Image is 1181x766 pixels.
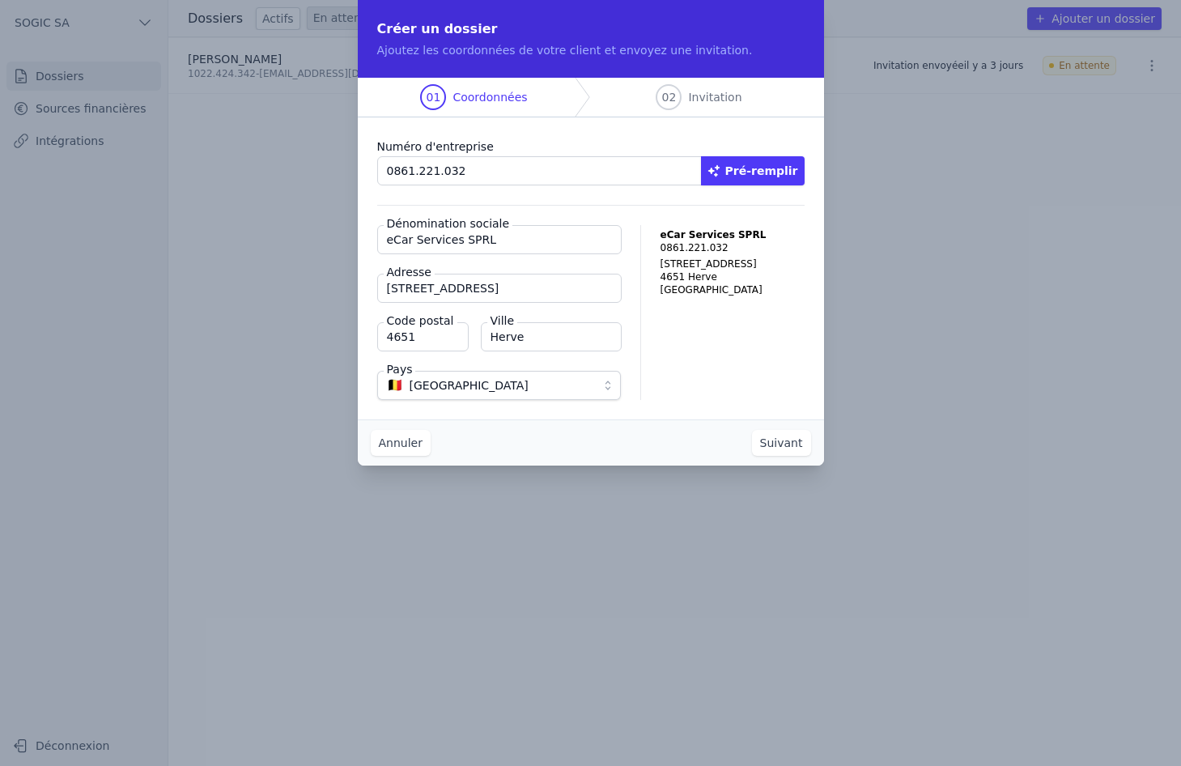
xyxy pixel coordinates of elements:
[487,313,518,329] label: Ville
[384,215,513,232] label: Dénomination sociale
[377,42,805,58] p: Ajoutez les coordonnées de votre client et envoyez une invitation.
[410,376,529,395] span: [GEOGRAPHIC_DATA]
[377,19,805,39] h2: Créer un dossier
[752,430,811,456] button: Suivant
[358,78,824,117] nav: Progress
[384,264,435,280] label: Adresse
[384,313,457,329] label: Code postal
[662,89,677,105] span: 02
[371,430,431,456] button: Annuler
[377,137,805,156] label: Numéro d'entreprise
[661,257,805,270] p: [STREET_ADDRESS]
[701,156,805,185] button: Pré-remplir
[377,371,621,400] button: 🇧🇪 [GEOGRAPHIC_DATA]
[661,270,805,283] p: 4651 Herve
[427,89,441,105] span: 01
[661,283,805,296] p: [GEOGRAPHIC_DATA]
[384,361,416,377] label: Pays
[661,241,805,254] p: 0861.221.032
[387,381,403,390] span: 🇧🇪
[661,228,805,241] p: eCar Services SPRL
[452,89,527,105] span: Coordonnées
[688,89,741,105] span: Invitation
